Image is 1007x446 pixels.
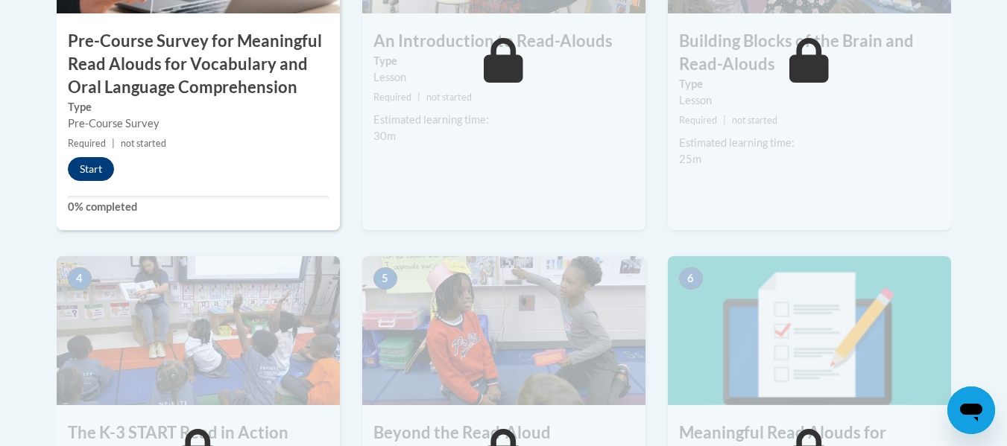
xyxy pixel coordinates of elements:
img: Course Image [57,256,340,405]
span: 4 [68,267,92,290]
span: 30m [373,130,396,142]
span: 25m [679,153,701,165]
span: not started [121,138,166,149]
span: not started [732,115,777,126]
span: Required [373,92,411,103]
span: 5 [373,267,397,290]
h3: Building Blocks of the Brain and Read-Alouds [668,30,951,76]
span: | [417,92,420,103]
img: Course Image [362,256,645,405]
span: | [112,138,115,149]
span: not started [426,92,472,103]
button: Start [68,157,114,181]
h3: An Introduction to Read-Alouds [362,30,645,53]
div: Lesson [373,69,634,86]
div: Pre-Course Survey [68,115,329,132]
h3: Beyond the Read-Aloud [362,421,645,445]
span: Required [679,115,717,126]
h3: The K-3 START Read in Action [57,421,340,445]
h3: Pre-Course Survey for Meaningful Read Alouds for Vocabulary and Oral Language Comprehension [57,30,340,98]
div: Estimated learning time: [679,135,940,151]
img: Course Image [668,256,951,405]
label: 0% completed [68,199,329,215]
span: Required [68,138,106,149]
label: Type [373,53,634,69]
span: 6 [679,267,703,290]
label: Type [679,76,940,92]
iframe: Button to launch messaging window [947,386,995,434]
div: Estimated learning time: [373,112,634,128]
label: Type [68,99,329,115]
span: | [723,115,726,126]
div: Lesson [679,92,940,109]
